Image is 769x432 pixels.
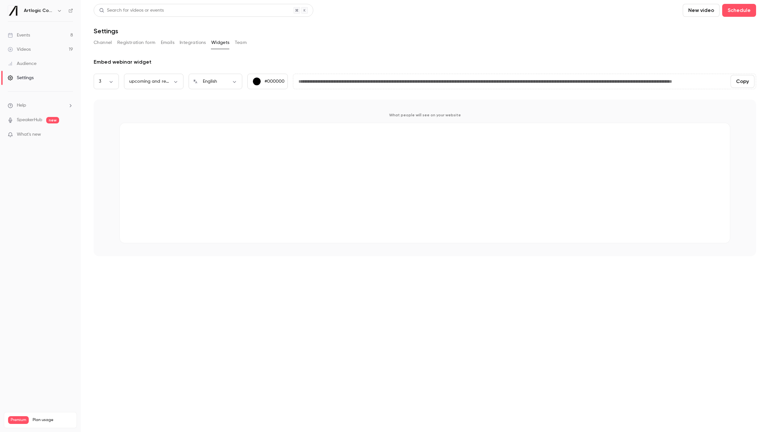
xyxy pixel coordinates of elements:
button: Widgets [211,37,230,48]
button: #000000 [247,74,288,89]
button: Copy [731,75,754,88]
span: new [46,117,59,123]
span: Plan usage [33,417,73,423]
div: Videos [8,46,31,53]
p: What people will see on your website [120,112,730,118]
p: #000000 [265,78,285,85]
iframe: Noticeable Trigger [65,132,73,138]
div: 3 [94,78,119,85]
li: help-dropdown-opener [8,102,73,109]
button: New video [683,4,720,17]
h6: Artlogic Connect 2025 [24,7,54,14]
div: Search for videos or events [99,7,164,14]
button: Schedule [722,4,756,17]
img: Artlogic Connect 2025 [8,5,18,16]
div: Audience [8,60,36,67]
span: Premium [8,416,29,424]
iframe: Contrast Upcoming Events [120,123,730,241]
div: Settings [8,75,34,81]
button: Team [235,37,247,48]
div: Events [8,32,30,38]
button: Channel [94,37,112,48]
span: Help [17,102,26,109]
div: Embed webinar widget [94,58,756,66]
span: What's new [17,131,41,138]
div: English [198,78,242,85]
h1: Settings [94,27,118,35]
a: SpeakerHub [17,117,42,123]
button: Emails [161,37,174,48]
button: Integrations [180,37,206,48]
div: upcoming and replays [124,78,183,85]
button: Registration form [117,37,156,48]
